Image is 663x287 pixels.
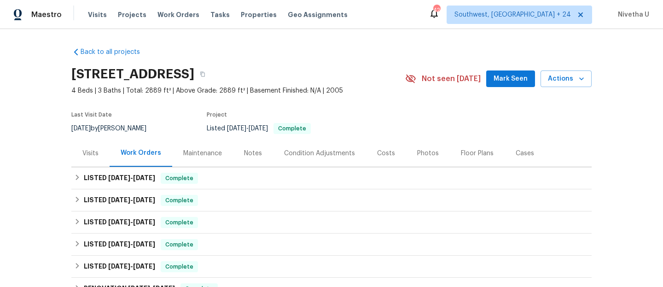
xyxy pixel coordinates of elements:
[162,174,197,183] span: Complete
[133,197,155,203] span: [DATE]
[207,125,311,132] span: Listed
[486,70,535,88] button: Mark Seen
[108,175,155,181] span: -
[71,123,157,134] div: by [PERSON_NAME]
[461,149,494,158] div: Floor Plans
[82,149,99,158] div: Visits
[162,196,197,205] span: Complete
[84,239,155,250] h6: LISTED
[108,241,155,247] span: -
[71,256,592,278] div: LISTED [DATE]-[DATE]Complete
[71,234,592,256] div: LISTED [DATE]-[DATE]Complete
[108,197,130,203] span: [DATE]
[210,12,230,18] span: Tasks
[71,112,112,117] span: Last Visit Date
[71,211,592,234] div: LISTED [DATE]-[DATE]Complete
[108,219,155,225] span: -
[121,148,161,158] div: Work Orders
[133,241,155,247] span: [DATE]
[227,125,268,132] span: -
[207,112,227,117] span: Project
[108,263,155,269] span: -
[541,70,592,88] button: Actions
[284,149,355,158] div: Condition Adjustments
[516,149,534,158] div: Cases
[88,10,107,19] span: Visits
[133,263,155,269] span: [DATE]
[31,10,62,19] span: Maestro
[108,219,130,225] span: [DATE]
[118,10,146,19] span: Projects
[71,167,592,189] div: LISTED [DATE]-[DATE]Complete
[71,125,91,132] span: [DATE]
[108,175,130,181] span: [DATE]
[162,262,197,271] span: Complete
[614,10,649,19] span: Nivetha U
[377,149,395,158] div: Costs
[194,66,211,82] button: Copy Address
[108,263,130,269] span: [DATE]
[249,125,268,132] span: [DATE]
[71,47,160,57] a: Back to all projects
[71,189,592,211] div: LISTED [DATE]-[DATE]Complete
[494,73,528,85] span: Mark Seen
[274,126,310,131] span: Complete
[454,10,571,19] span: Southwest, [GEOGRAPHIC_DATA] + 24
[548,73,584,85] span: Actions
[227,125,246,132] span: [DATE]
[241,10,277,19] span: Properties
[84,173,155,184] h6: LISTED
[108,241,130,247] span: [DATE]
[433,6,440,15] div: 421
[244,149,262,158] div: Notes
[108,197,155,203] span: -
[71,70,194,79] h2: [STREET_ADDRESS]
[288,10,348,19] span: Geo Assignments
[84,195,155,206] h6: LISTED
[422,74,481,83] span: Not seen [DATE]
[162,240,197,249] span: Complete
[133,175,155,181] span: [DATE]
[417,149,439,158] div: Photos
[162,218,197,227] span: Complete
[71,86,405,95] span: 4 Beds | 3 Baths | Total: 2889 ft² | Above Grade: 2889 ft² | Basement Finished: N/A | 2005
[133,219,155,225] span: [DATE]
[84,217,155,228] h6: LISTED
[84,261,155,272] h6: LISTED
[183,149,222,158] div: Maintenance
[157,10,199,19] span: Work Orders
